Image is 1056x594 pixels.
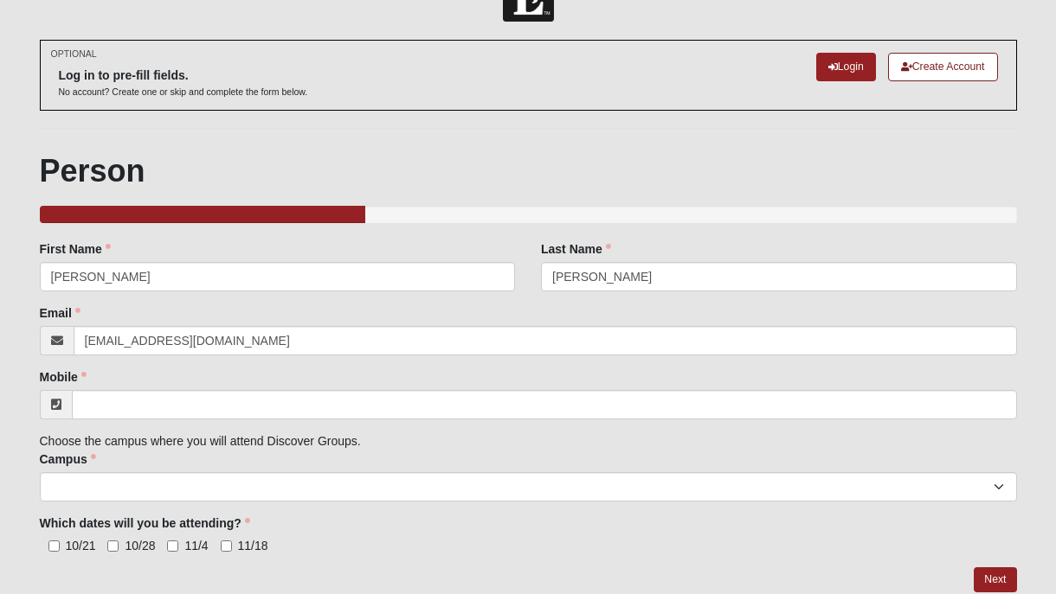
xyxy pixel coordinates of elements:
label: Campus [40,450,96,468]
a: Next [974,567,1016,592]
span: 10/28 [125,539,155,552]
input: 11/4 [167,540,178,552]
span: 10/21 [66,539,96,552]
p: No account? Create one or skip and complete the form below. [59,86,308,99]
h6: Log in to pre-fill fields. [59,68,308,83]
span: 11/18 [238,539,268,552]
span: 11/4 [184,539,208,552]
small: OPTIONAL [51,48,97,61]
input: 11/18 [221,540,232,552]
label: Which dates will you be attending? [40,514,250,532]
label: Email [40,304,80,322]
h1: Person [40,152,1017,189]
label: Last Name [541,240,611,258]
a: Login [816,53,876,81]
input: 10/21 [48,540,60,552]
input: 10/28 [107,540,119,552]
a: Create Account [888,53,998,81]
div: Choose the campus where you will attend Discover Groups. [40,240,1017,554]
label: First Name [40,240,111,258]
label: Mobile [40,368,87,386]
